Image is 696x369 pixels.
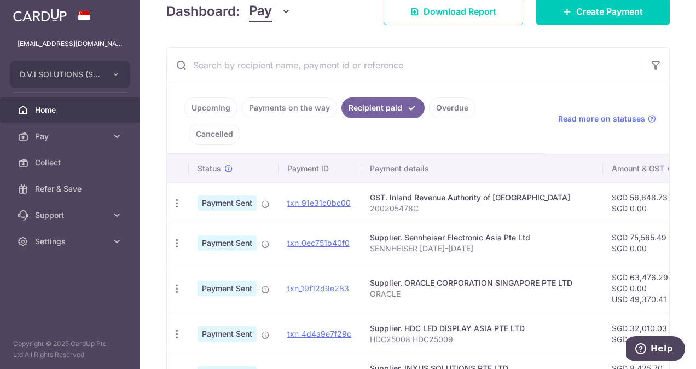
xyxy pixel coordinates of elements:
[35,157,107,168] span: Collect
[370,232,594,243] div: Supplier. Sennheiser Electronic Asia Pte Ltd
[370,323,594,334] div: Supplier. HDC LED DISPLAY ASIA PTE LTD
[13,9,67,22] img: CardUp
[35,183,107,194] span: Refer & Save
[35,131,107,142] span: Pay
[626,336,685,364] iframe: Opens a widget where you can find more information
[558,113,645,124] span: Read more on statuses
[424,5,496,18] span: Download Report
[198,163,221,174] span: Status
[558,113,656,124] a: Read more on statuses
[603,183,685,223] td: SGD 56,648.73 SGD 0.00
[35,105,107,116] span: Home
[341,97,425,118] a: Recipient paid
[198,235,257,251] span: Payment Sent
[603,223,685,263] td: SGD 75,565.49 SGD 0.00
[603,314,685,354] td: SGD 32,010.03 SGD 0.00
[166,2,240,21] h4: Dashboard:
[242,97,337,118] a: Payments on the way
[279,154,361,183] th: Payment ID
[249,1,291,22] button: Pay
[167,48,643,83] input: Search by recipient name, payment id or reference
[370,278,594,289] div: Supplier. ORACLE CORPORATION SINGAPORE PTE LTD
[287,284,349,293] a: txn_19f12d9e283
[198,326,257,342] span: Payment Sent
[35,236,107,247] span: Settings
[361,154,603,183] th: Payment details
[198,281,257,296] span: Payment Sent
[576,5,643,18] span: Create Payment
[287,238,350,247] a: txn_0ec751b40f0
[18,38,123,49] p: [EMAIL_ADDRESS][DOMAIN_NAME]
[429,97,475,118] a: Overdue
[370,192,594,203] div: GST. Inland Revenue Authority of [GEOGRAPHIC_DATA]
[370,243,594,254] p: SENNHEISER [DATE]-[DATE]
[20,69,101,80] span: D.V.I SOLUTIONS (S) PTE. LTD.
[35,210,107,221] span: Support
[370,334,594,345] p: HDC25008 HDC25009
[198,195,257,211] span: Payment Sent
[370,289,594,299] p: ORACLE
[287,198,351,207] a: txn_91e31c0bc00
[10,61,130,88] button: D.V.I SOLUTIONS (S) PTE. LTD.
[287,329,351,338] a: txn_4d4a9e7f29c
[184,97,237,118] a: Upcoming
[370,203,594,214] p: 200205478C
[603,263,685,314] td: SGD 63,476.29 SGD 0.00 USD 49,370.41
[249,1,272,22] span: Pay
[612,163,664,174] span: Amount & GST
[189,124,240,145] a: Cancelled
